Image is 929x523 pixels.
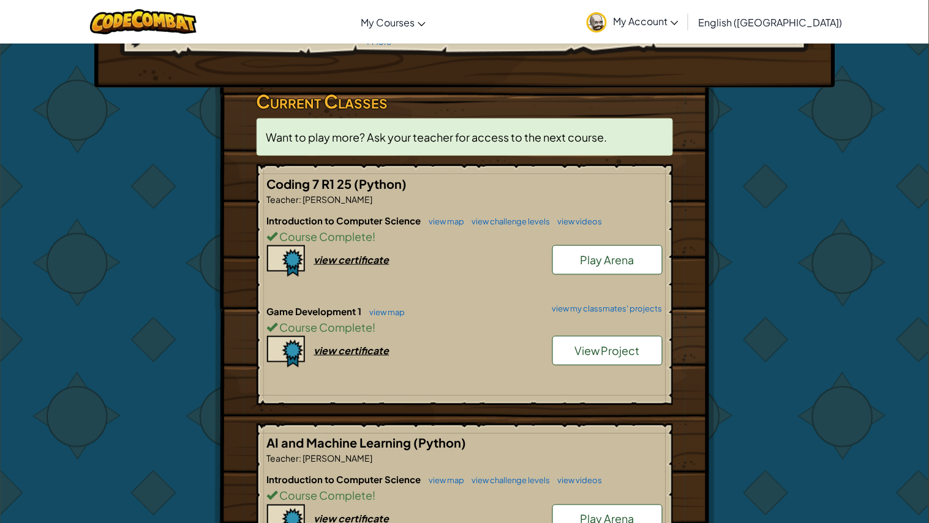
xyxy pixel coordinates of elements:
span: My Account [613,15,679,28]
div: view certificate [314,344,389,357]
span: Teacher [267,453,299,464]
span: Teacher [267,194,299,205]
a: My Courses [355,6,432,39]
span: ! [373,320,376,334]
span: My Courses [361,16,415,29]
span: Introduction to Computer Science [267,215,423,226]
a: view map [423,476,465,486]
span: Course Complete [278,320,373,334]
span: Play Arena [581,253,634,267]
span: [PERSON_NAME] [302,453,373,464]
img: certificate-icon.png [267,245,305,277]
span: AI and Machine Learning [267,435,414,451]
span: View Project [574,343,640,357]
span: (Python) [355,176,407,191]
a: view videos [552,216,603,226]
span: : [299,194,302,205]
span: (Python) [414,435,467,451]
span: English ([GEOGRAPHIC_DATA]) [698,16,842,29]
a: view challenge levels [466,216,551,226]
span: [PERSON_NAME] [302,194,373,205]
a: view certificate [267,344,389,357]
span: Course Complete [278,489,373,503]
a: view my classmates' projects [546,305,663,313]
img: CodeCombat logo [90,9,197,34]
img: avatar [587,12,607,32]
a: view map [364,307,405,317]
h3: Current Classes [257,88,673,115]
span: Course Complete [278,229,373,243]
img: certificate-icon.png [267,336,305,368]
div: view certificate [314,253,389,266]
span: Introduction to Computer Science [267,474,423,486]
span: : [299,453,302,464]
span: ! [373,229,376,243]
a: view challenge levels [466,476,551,486]
a: My Account [581,2,685,41]
span: Game Development 1 [267,305,364,317]
span: ! [373,489,376,503]
a: English ([GEOGRAPHIC_DATA]) [692,6,848,39]
span: Want to play more? Ask your teacher for access to the next course. [266,130,607,144]
a: view map [423,216,465,226]
span: Coding 7 R1 25 [267,176,355,191]
a: view certificate [267,253,389,266]
a: view videos [552,476,603,486]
